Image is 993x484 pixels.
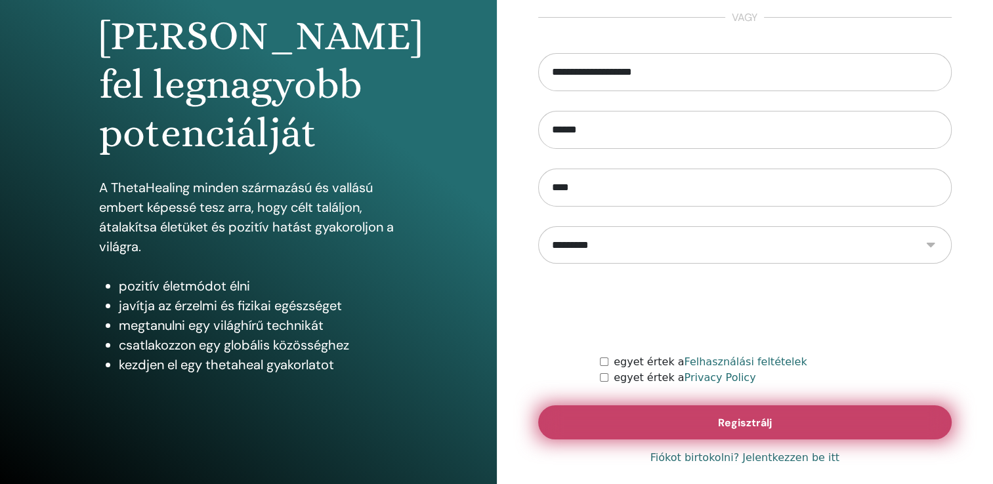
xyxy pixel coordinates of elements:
[684,355,807,368] a: Felhasználási feltételek
[614,354,807,370] label: egyet értek a
[99,178,397,256] p: A ThetaHealing minden származású és vallású embert képessé tesz arra, hogy célt találjon, átalakí...
[684,371,755,384] a: Privacy Policy
[650,450,839,466] a: Fiókot birtokolni? Jelentkezzen be itt
[718,416,772,430] span: Regisztrálj
[119,296,397,315] li: javítja az érzelmi és fizikai egészséget
[538,405,952,439] button: Regisztrálj
[119,276,397,296] li: pozitív életmódot élni
[99,12,397,158] h1: [PERSON_NAME] fel legnagyobb potenciálját
[614,370,755,386] label: egyet értek a
[119,315,397,335] li: megtanulni egy világhírű technikát
[725,10,764,26] span: vagy
[645,283,845,334] iframe: reCAPTCHA
[119,355,397,374] li: kezdjen el egy thetaheal gyakorlatot
[119,335,397,355] li: csatlakozzon egy globális közösséghez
